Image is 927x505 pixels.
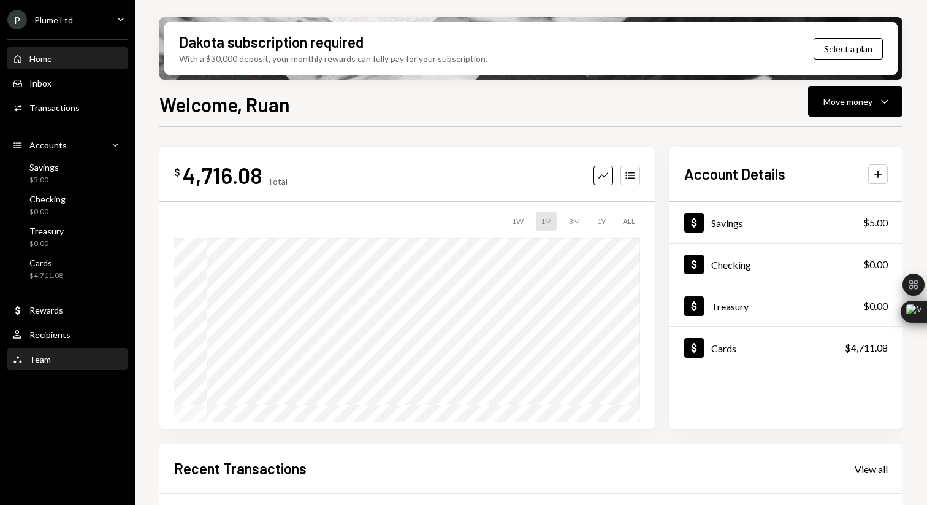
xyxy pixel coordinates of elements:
h2: Account Details [684,164,785,184]
a: Cards$4,711.08 [7,254,128,283]
div: Cards [711,342,736,354]
div: 1W [507,212,528,231]
a: Treasury$0.00 [7,222,128,252]
div: $0.00 [29,207,66,217]
a: Home [7,47,128,69]
a: Transactions [7,96,128,118]
a: Cards$4,711.08 [669,327,902,368]
div: $0.00 [863,257,888,272]
div: With a $30,000 deposit, your monthly rewards can fully pay for your subscription. [179,52,487,65]
div: Treasury [711,301,749,312]
div: P [7,10,27,29]
h1: Welcome, Ruan [159,92,290,117]
a: Recipients [7,323,128,345]
div: Dakota subscription required [179,32,364,52]
a: Checking$0.00 [7,190,128,220]
div: Total [267,176,288,187]
div: Savings [711,217,743,229]
div: $0.00 [29,239,64,249]
h2: Recent Transactions [174,458,307,479]
div: Team [29,354,51,364]
div: Recipients [29,330,71,340]
div: View all [855,463,888,476]
a: Savings$5.00 [669,202,902,243]
div: $0.00 [863,299,888,314]
a: Rewards [7,299,128,321]
a: Checking$0.00 [669,244,902,285]
div: $ [174,166,180,179]
div: $4,711.08 [845,341,888,355]
button: Select a plan [814,38,883,60]
div: Checking [711,259,751,271]
div: Rewards [29,305,63,315]
a: View all [855,462,888,476]
div: ALL [618,212,640,231]
a: Savings$5.00 [7,158,128,188]
div: 4,716.08 [183,161,262,189]
div: 1M [536,212,557,231]
div: $5.00 [29,175,59,185]
div: Inbox [29,78,51,88]
a: Treasury$0.00 [669,285,902,326]
div: Treasury [29,226,64,236]
a: Team [7,348,128,370]
div: Accounts [29,140,67,150]
a: Accounts [7,134,128,156]
a: Inbox [7,72,128,94]
div: Move money [823,95,872,108]
div: $4,711.08 [29,271,63,281]
div: $5.00 [863,215,888,230]
div: Checking [29,194,66,204]
div: Cards [29,258,63,268]
div: Savings [29,162,59,172]
div: Plume Ltd [34,15,73,25]
div: 3M [564,212,585,231]
div: Home [29,53,52,64]
div: Transactions [29,102,80,113]
button: Move money [808,86,902,117]
div: 1Y [592,212,611,231]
